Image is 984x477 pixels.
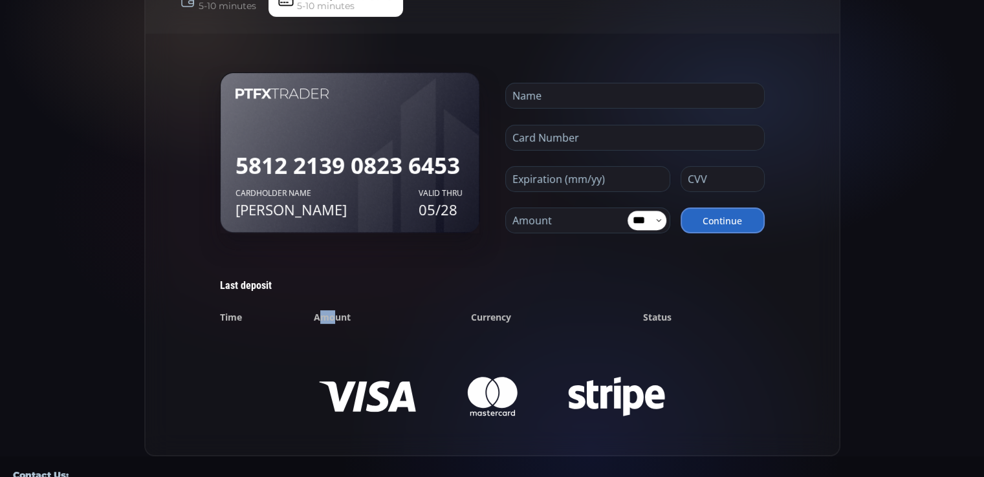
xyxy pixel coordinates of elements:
[235,149,464,183] div: 5812 2139 0823 6453
[642,303,764,331] th: Status
[220,279,765,293] div: Last deposit
[471,303,642,331] th: Currency
[235,199,419,220] strong: [PERSON_NAME]
[314,303,472,331] th: Amount
[220,303,314,331] th: Time
[681,207,765,233] button: Continue
[235,187,419,199] span: Cardholder name
[419,187,464,199] span: VALID THRU
[419,199,464,220] strong: 05/28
